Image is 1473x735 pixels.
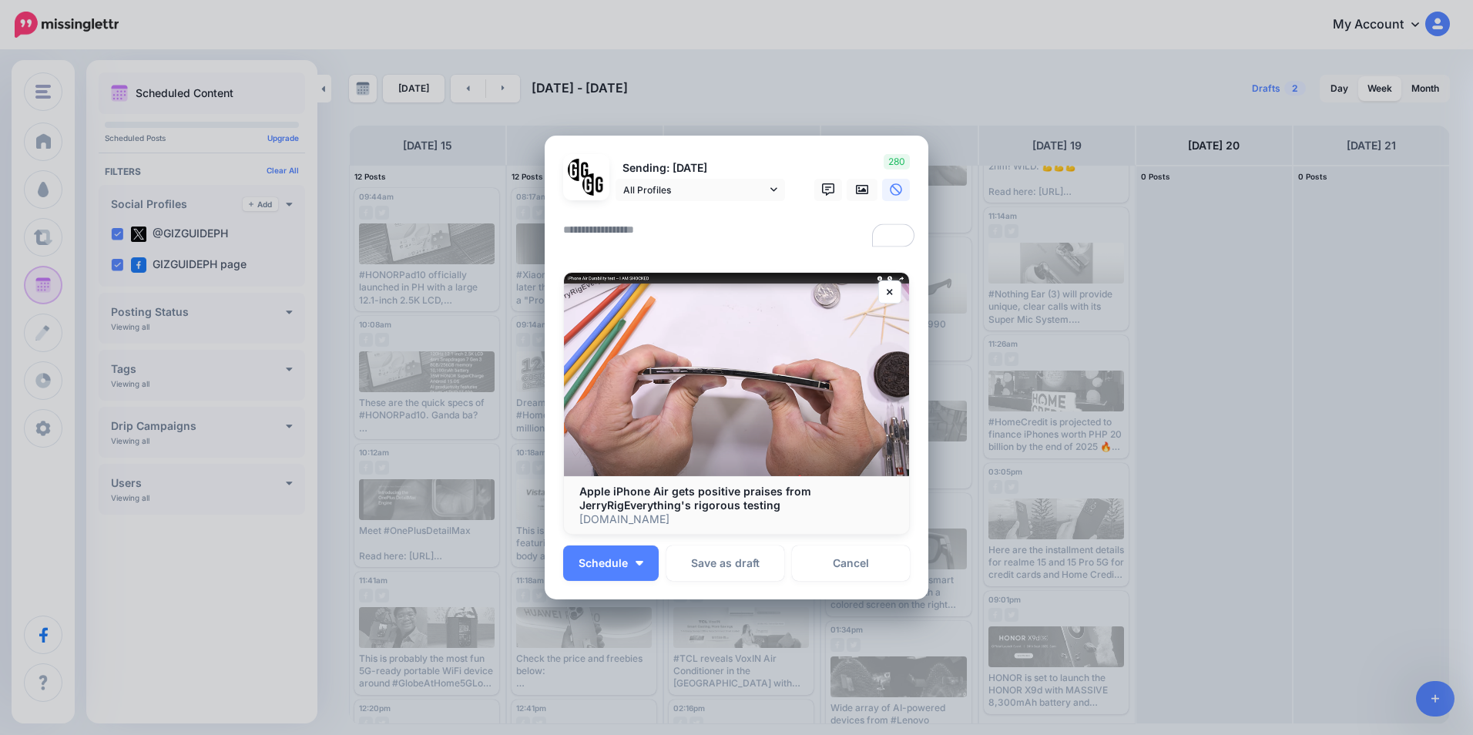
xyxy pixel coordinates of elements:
img: JT5sWCfR-79925.png [582,173,605,196]
img: 353459792_649996473822713_4483302954317148903_n-bsa138318.png [568,159,590,181]
span: 280 [884,154,910,169]
button: Schedule [563,545,659,581]
a: All Profiles [616,179,785,201]
b: Apple iPhone Air gets positive praises from JerryRigEverything's rigorous testing [579,485,811,512]
img: arrow-down-white.png [636,561,643,566]
img: Apple iPhone Air gets positive praises from JerryRigEverything's rigorous testing [564,273,909,476]
p: Sending: [DATE] [616,159,785,177]
textarea: To enrich screen reader interactions, please activate Accessibility in Grammarly extension settings [563,220,918,250]
button: Save as draft [666,545,784,581]
span: All Profiles [623,182,767,198]
p: [DOMAIN_NAME] [579,512,894,526]
a: Cancel [792,545,910,581]
span: Schedule [579,558,628,569]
